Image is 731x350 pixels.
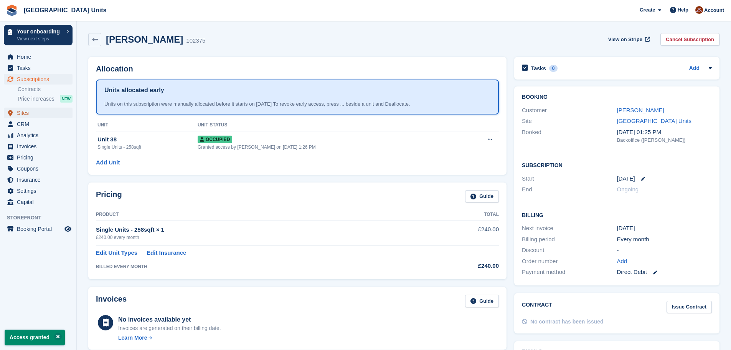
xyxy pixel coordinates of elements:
[667,301,712,314] a: Issue Contract
[617,268,712,277] div: Direct Debit
[522,94,712,100] h2: Booking
[147,249,186,257] a: Edit Insurance
[522,106,617,115] div: Customer
[4,108,73,118] a: menu
[617,107,664,113] a: [PERSON_NAME]
[96,190,122,203] h2: Pricing
[522,246,617,255] div: Discount
[617,235,712,244] div: Every month
[678,6,688,14] span: Help
[423,221,499,245] td: £240.00
[5,330,65,345] p: Access granted
[18,95,54,103] span: Price increases
[605,33,652,46] a: View on Stripe
[198,144,463,151] div: Granted access by [PERSON_NAME] on [DATE] 1:26 PM
[63,224,73,234] a: Preview store
[96,226,423,234] div: Single Units - 258sqft × 1
[17,119,63,129] span: CRM
[522,174,617,183] div: Start
[96,209,423,221] th: Product
[4,186,73,196] a: menu
[522,235,617,244] div: Billing period
[96,234,423,241] div: £240.00 every month
[423,209,499,221] th: Total
[6,5,18,16] img: stora-icon-8386f47178a22dfd0bd8f6a31ec36ba5ce8667c1dd55bd0f319d3a0aa187defe.svg
[97,144,198,151] div: Single Units - 258sqft
[97,135,198,144] div: Unit 38
[4,163,73,174] a: menu
[4,141,73,152] a: menu
[4,152,73,163] a: menu
[17,186,63,196] span: Settings
[549,65,558,72] div: 0
[617,257,627,266] a: Add
[4,74,73,85] a: menu
[106,34,183,45] h2: [PERSON_NAME]
[198,119,463,131] th: Unit Status
[17,141,63,152] span: Invoices
[465,295,499,307] a: Guide
[118,324,221,332] div: Invoices are generated on their billing date.
[522,161,712,169] h2: Subscription
[465,190,499,203] a: Guide
[17,74,63,85] span: Subscriptions
[17,35,63,42] p: View next steps
[96,263,423,270] div: BILLED EVERY MONTH
[531,65,546,72] h2: Tasks
[4,25,73,45] a: Your onboarding View next steps
[17,174,63,185] span: Insurance
[617,186,639,192] span: Ongoing
[522,211,712,219] h2: Billing
[522,257,617,266] div: Order number
[4,224,73,234] a: menu
[522,268,617,277] div: Payment method
[104,100,490,108] div: Units on this subscription were manually allocated before it starts on [DATE] To revoke early acc...
[4,63,73,73] a: menu
[530,318,604,326] div: No contract has been issued
[96,249,137,257] a: Edit Unit Types
[186,36,205,45] div: 102375
[17,197,63,207] span: Capital
[96,119,198,131] th: Unit
[17,51,63,62] span: Home
[522,117,617,126] div: Site
[4,119,73,129] a: menu
[17,108,63,118] span: Sites
[4,174,73,185] a: menu
[4,130,73,141] a: menu
[96,295,127,307] h2: Invoices
[704,7,724,14] span: Account
[17,224,63,234] span: Booking Portal
[104,86,164,95] h1: Units allocated early
[198,136,232,143] span: Occupied
[7,214,76,222] span: Storefront
[617,174,635,183] time: 2025-09-01 00:00:00 UTC
[617,118,691,124] a: [GEOGRAPHIC_DATA] Units
[608,36,642,43] span: View on Stripe
[17,130,63,141] span: Analytics
[17,29,63,34] p: Your onboarding
[118,334,221,342] a: Learn More
[4,51,73,62] a: menu
[21,4,109,17] a: [GEOGRAPHIC_DATA] Units
[522,185,617,194] div: End
[17,163,63,174] span: Coupons
[118,315,221,324] div: No invoices available yet
[617,128,712,137] div: [DATE] 01:25 PM
[522,301,552,314] h2: Contract
[689,64,700,73] a: Add
[695,6,703,14] img: Laura Clinnick
[18,86,73,93] a: Contracts
[118,334,147,342] div: Learn More
[96,158,120,167] a: Add Unit
[96,65,499,73] h2: Allocation
[18,95,73,103] a: Price increases NEW
[660,33,719,46] a: Cancel Subscription
[522,224,617,233] div: Next invoice
[4,197,73,207] a: menu
[640,6,655,14] span: Create
[617,136,712,144] div: Backoffice ([PERSON_NAME])
[522,128,617,144] div: Booked
[617,224,712,233] div: [DATE]
[60,95,73,103] div: NEW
